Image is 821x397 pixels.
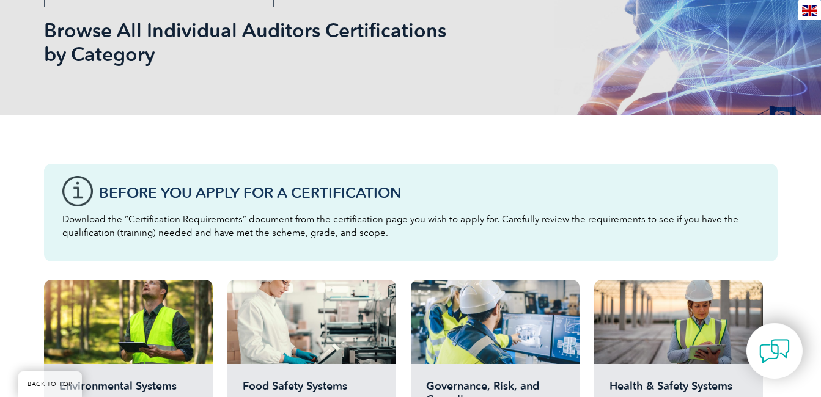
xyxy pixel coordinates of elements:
[44,18,514,66] h1: Browse All Individual Auditors Certifications by Category
[759,336,790,366] img: contact-chat.png
[62,213,759,239] p: Download the “Certification Requirements” document from the certification page you wish to apply ...
[802,5,817,16] img: en
[18,371,82,397] a: BACK TO TOP
[99,185,759,200] h3: Before You Apply For a Certification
